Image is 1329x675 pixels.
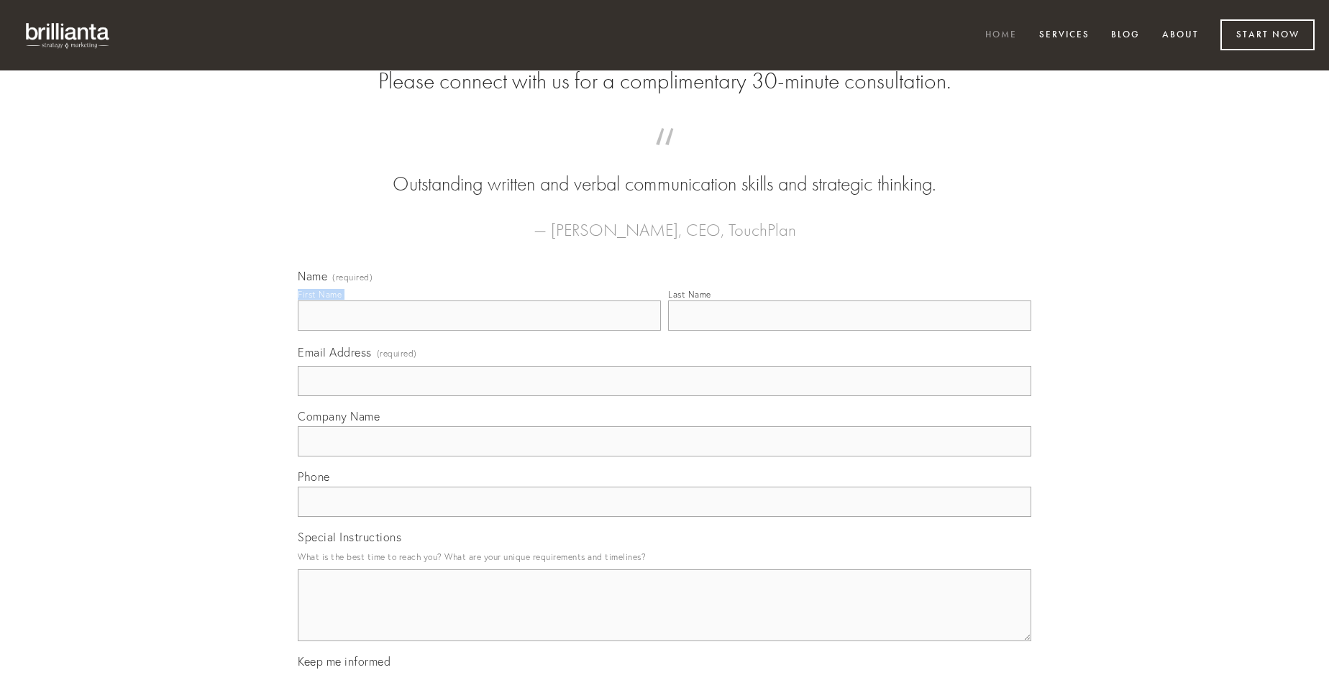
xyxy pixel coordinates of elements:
[668,289,711,300] div: Last Name
[332,273,373,282] span: (required)
[321,142,1008,170] span: “
[14,14,122,56] img: brillianta - research, strategy, marketing
[298,547,1031,566] p: What is the best time to reach you? What are your unique requirements and timelines?
[298,654,391,669] span: Keep me informed
[298,530,401,544] span: Special Instructions
[298,409,380,423] span: Company Name
[298,469,330,484] span: Phone
[1030,24,1099,47] a: Services
[321,198,1008,244] figcaption: — [PERSON_NAME], CEO, TouchPlan
[1102,24,1149,47] a: Blog
[976,24,1026,47] a: Home
[321,142,1008,198] blockquote: Outstanding written and verbal communication skills and strategic thinking.
[298,269,327,283] span: Name
[1220,19,1315,50] a: Start Now
[298,289,342,300] div: First Name
[1153,24,1208,47] a: About
[298,68,1031,95] h2: Please connect with us for a complimentary 30-minute consultation.
[298,345,372,359] span: Email Address
[377,344,417,363] span: (required)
